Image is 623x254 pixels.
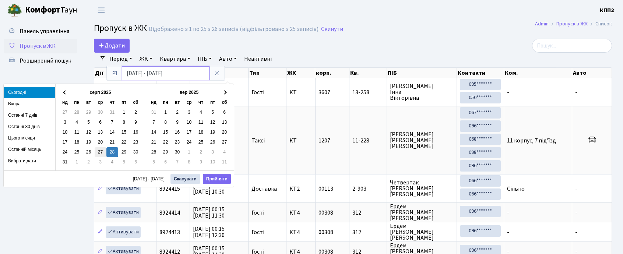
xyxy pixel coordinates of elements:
[172,98,183,107] th: вт
[195,147,207,157] td: 2
[207,147,219,157] td: 3
[118,98,130,107] th: пт
[4,53,77,68] a: Розширений пошук
[318,228,333,236] span: 00308
[95,117,106,127] td: 6
[159,228,180,236] span: 8924413
[94,39,130,53] a: Додати
[507,228,509,236] span: -
[83,127,95,137] td: 12
[219,157,230,167] td: 11
[95,127,106,137] td: 13
[251,186,277,192] span: Доставка
[195,117,207,127] td: 11
[318,88,330,96] span: 3607
[95,157,106,167] td: 3
[507,185,525,193] span: Сільпо
[390,83,454,101] span: [PERSON_NAME] Інна Вікторівна
[118,117,130,127] td: 8
[289,138,312,144] span: КТ
[219,147,230,157] td: 4
[71,107,83,117] td: 28
[183,157,195,167] td: 8
[588,20,612,28] li: Список
[524,16,623,32] nav: breadcrumb
[600,6,614,14] b: КПП2
[349,68,387,78] th: Кв.
[532,39,612,53] input: Пошук...
[83,98,95,107] th: вт
[148,147,160,157] td: 28
[160,88,219,98] th: вер 2025
[20,57,71,65] span: Розширений пошук
[219,127,230,137] td: 20
[507,137,556,145] span: 11 корпус, 7 під'їзд
[106,183,141,194] a: Активувати
[4,24,77,39] a: Панель управління
[352,229,384,235] span: 312
[352,89,384,95] span: 13-258
[207,157,219,167] td: 10
[25,4,77,17] span: Таун
[130,117,142,127] td: 9
[106,107,118,117] td: 31
[106,157,118,167] td: 4
[95,147,106,157] td: 27
[207,107,219,117] td: 5
[318,137,330,145] span: 1207
[172,137,183,147] td: 23
[219,107,230,117] td: 6
[251,229,264,235] span: Гості
[133,177,168,181] span: [DATE] - [DATE]
[507,88,509,96] span: -
[4,133,55,144] li: Цього місяця
[95,137,106,147] td: 20
[535,20,549,28] a: Admin
[25,4,60,16] b: Комфорт
[4,39,77,53] a: Пропуск в ЖК
[130,107,142,117] td: 2
[183,117,195,127] td: 10
[183,147,195,157] td: 1
[172,157,183,167] td: 7
[148,98,160,107] th: нд
[216,53,240,65] a: Авто
[4,110,55,121] li: Останні 7 днів
[318,209,333,217] span: 00308
[195,137,207,147] td: 25
[83,137,95,147] td: 19
[130,137,142,147] td: 23
[249,68,286,78] th: Тип
[315,68,349,78] th: корп.
[390,223,454,241] span: Ердем [PERSON_NAME] [PERSON_NAME]
[4,98,55,110] li: Вчора
[195,127,207,137] td: 18
[159,185,180,193] span: 8924415
[160,147,172,157] td: 29
[195,157,207,167] td: 9
[352,186,384,192] span: 2-903
[193,181,225,196] span: [DATE] 09:00 [DATE] 10:30
[130,98,142,107] th: сб
[71,147,83,157] td: 25
[59,107,71,117] td: 27
[207,127,219,137] td: 19
[352,210,384,216] span: 312
[321,26,343,33] a: Скинути
[160,117,172,127] td: 8
[106,226,141,238] a: Активувати
[172,117,183,127] td: 9
[195,107,207,117] td: 4
[92,4,110,16] button: Переключити навігацію
[159,209,180,217] span: 8924414
[160,127,172,137] td: 15
[203,174,231,184] button: Прийняти
[575,209,577,217] span: -
[59,147,71,157] td: 24
[83,157,95,167] td: 2
[251,138,265,144] span: Таксі
[219,117,230,127] td: 13
[106,137,118,147] td: 21
[118,137,130,147] td: 22
[149,26,320,33] div: Відображено з 1 по 25 з 26 записів (відфільтровано з 25 записів).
